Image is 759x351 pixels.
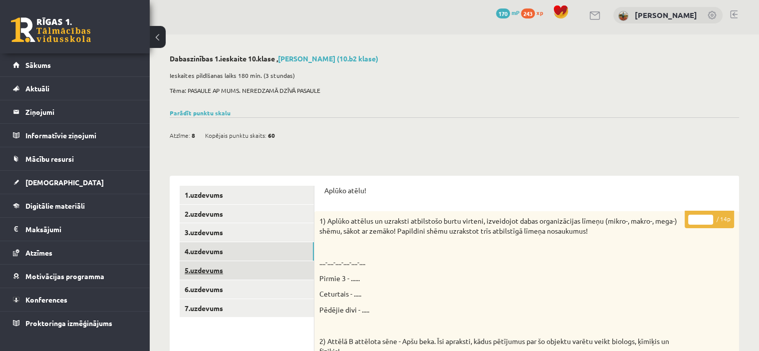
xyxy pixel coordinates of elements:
p: Ieskaites pildīšanas laiks 180 min. (3 stundas) [170,71,734,80]
a: [DEMOGRAPHIC_DATA] [13,171,137,194]
span: xp [536,8,543,16]
legend: Ziņojumi [25,100,137,123]
a: 243 xp [521,8,548,16]
a: 1.uzdevums [180,186,314,204]
a: Aktuāli [13,77,137,100]
span: Atzīmes [25,248,52,257]
span: [DEMOGRAPHIC_DATA] [25,178,104,187]
span: 8 [192,128,195,143]
span: Sākums [25,60,51,69]
span: mP [511,8,519,16]
legend: Informatīvie ziņojumi [25,124,137,147]
span: Konferences [25,295,67,304]
p: Ceturtais - ..... [319,289,684,299]
span: Aktuāli [25,84,49,93]
a: Motivācijas programma [13,265,137,288]
span: 60 [268,128,275,143]
p: / 14p [685,211,734,228]
a: Informatīvie ziņojumi [13,124,137,147]
a: [PERSON_NAME] (10.b2 klase) [278,54,378,63]
a: 5.uzdevums [180,261,314,280]
p: Pēdējie divi - ..... [319,305,684,315]
a: Ziņojumi [13,100,137,123]
legend: Maksājumi [25,218,137,241]
span: Motivācijas programma [25,272,104,281]
p: Tēma: PASAULE AP MUMS. NEREDZAMĀ DZĪVĀ PASAULE [170,86,734,95]
a: [PERSON_NAME] [635,10,697,20]
span: Proktoringa izmēģinājums [25,319,112,328]
a: Rīgas 1. Tālmācības vidusskola [11,17,91,42]
img: Toms Tarasovs [618,11,628,21]
a: 2.uzdevums [180,205,314,223]
a: Proktoringa izmēģinājums [13,312,137,335]
a: 4.uzdevums [180,242,314,261]
a: 170 mP [496,8,519,16]
span: Kopējais punktu skaits: [205,128,266,143]
span: 170 [496,8,510,18]
a: Parādīt punktu skalu [170,109,231,117]
a: Konferences [13,288,137,311]
a: Atzīmes [13,241,137,264]
span: Digitālie materiāli [25,201,85,210]
span: 243 [521,8,535,18]
p: ....-....-....-....-....-.... [319,258,684,268]
a: Mācību resursi [13,147,137,170]
a: 6.uzdevums [180,280,314,299]
p: Pirmie 3 - ...... [319,274,684,284]
a: 3.uzdevums [180,223,314,242]
a: Digitālie materiāli [13,194,137,217]
a: 7.uzdevums [180,299,314,318]
a: Maksājumi [13,218,137,241]
span: Mācību resursi [25,154,74,163]
span: Atzīme: [170,128,190,143]
p: Aplūko atēlu! [324,186,729,196]
p: 1) Aplūko attēlus un uzraksti atbilstošo burtu virteni, izveidojot dabas organizācijas līmeņu (mi... [319,216,684,236]
h2: Dabaszinības 1.ieskaite 10.klase , [170,54,739,63]
a: Sākums [13,53,137,76]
